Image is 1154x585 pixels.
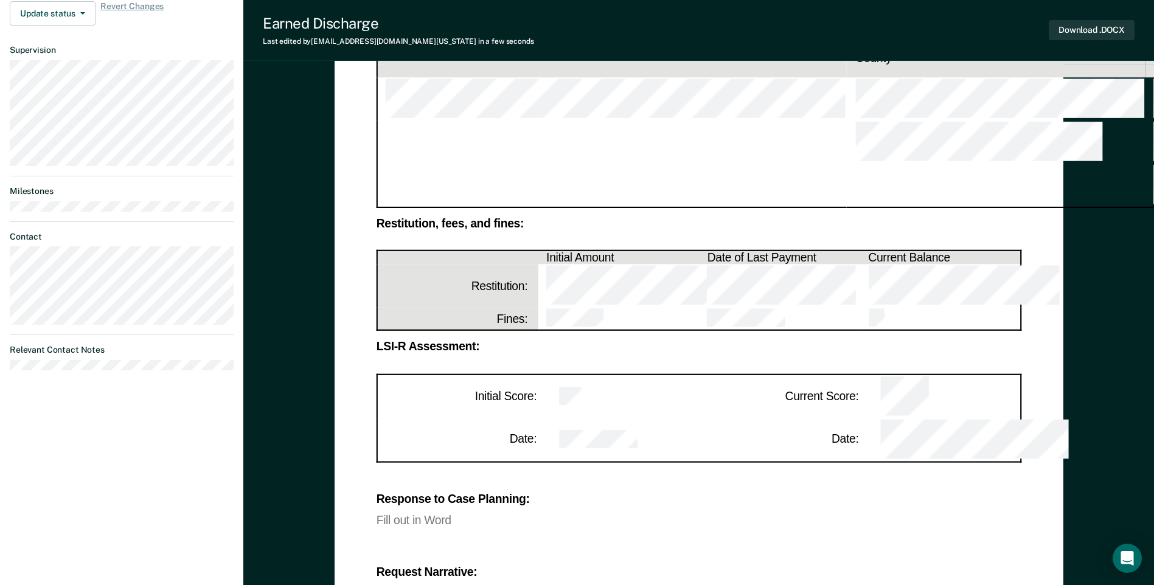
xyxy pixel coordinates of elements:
[377,265,538,308] th: Restitution:
[377,308,538,331] th: Fines:
[376,514,1021,525] div: Fill out in Word
[377,418,538,462] th: Date:
[376,218,1021,229] div: Restitution, fees, and fines:
[10,1,96,26] button: Update status
[10,45,234,55] dt: Supervision
[10,186,234,196] dt: Milestones
[1049,20,1135,40] button: Download .DOCX
[377,374,538,418] th: Initial Score:
[1113,544,1142,573] div: Open Intercom Messenger
[100,1,164,26] span: Revert Changes
[699,374,860,418] th: Current Score:
[10,232,234,242] dt: Contact
[478,37,534,46] span: in a few seconds
[860,251,1021,265] th: Current Balance
[699,251,860,265] th: Date of Last Payment
[263,37,534,46] div: Last edited by [EMAIL_ADDRESS][DOMAIN_NAME][US_STATE]
[699,418,860,462] th: Date:
[10,345,234,355] dt: Relevant Contact Notes
[376,567,1021,577] div: Request Narrative:
[538,251,699,265] th: Initial Amount
[263,15,534,32] div: Earned Discharge
[376,494,1021,504] div: Response to Case Planning:
[376,342,1021,352] div: LSI-R Assessment:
